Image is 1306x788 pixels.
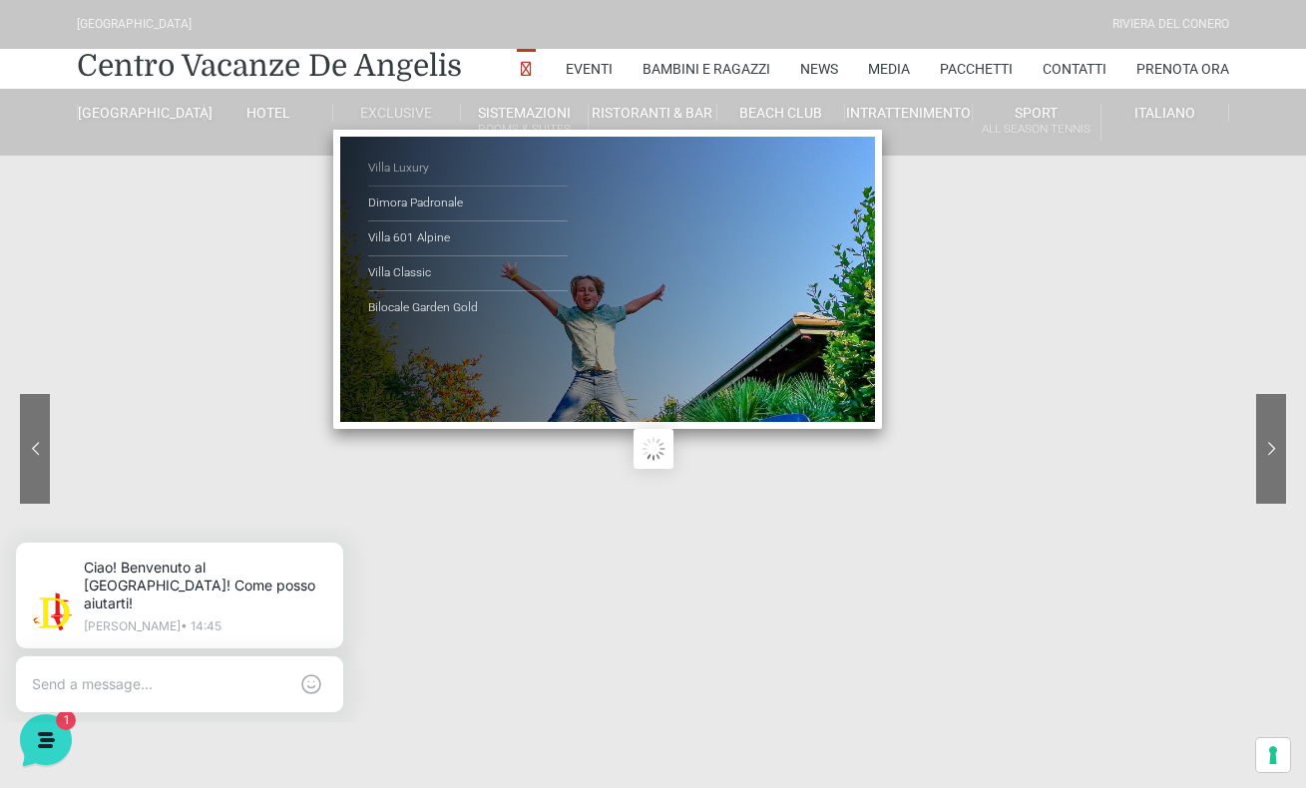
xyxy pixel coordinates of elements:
[96,40,339,94] p: Ciao! Benvenuto al [GEOGRAPHIC_DATA]! Come posso aiutarti!
[566,49,613,89] a: Eventi
[1136,49,1229,89] a: Prenota Ora
[144,295,279,311] span: Start a Conversation
[309,632,335,650] p: Help
[60,632,94,650] p: Home
[368,291,568,325] a: Bilocale Garden Gold
[589,104,716,122] a: Ristoranti & Bar
[139,604,261,650] button: 1Messages
[461,120,588,139] small: Rooms & Suites
[77,104,205,122] a: [GEOGRAPHIC_DATA]
[1256,738,1290,772] button: Le tue preferenze relative al consenso per le tecnologie di tracciamento
[347,247,367,267] span: 1
[77,46,462,86] a: Centro Vacanze De Angelis
[973,104,1100,141] a: SportAll Season Tennis
[1043,49,1106,89] a: Contatti
[16,120,335,160] p: La nostra missione è rendere la tua esperienza straordinaria!
[32,192,162,207] span: Your Conversations
[45,406,326,426] input: Search for an Article...
[248,363,367,379] a: Open Help Center
[205,104,332,122] a: Hotel
[172,632,228,650] p: Messages
[368,256,568,291] a: Villa Classic
[1134,105,1195,121] span: Italiano
[44,74,84,114] img: light
[717,104,845,122] a: Beach Club
[1112,15,1229,34] div: Riviera Del Conero
[96,102,339,114] p: [PERSON_NAME] • 14:45
[322,192,367,207] a: See all
[643,49,770,89] a: Bambini e Ragazzi
[200,602,214,616] span: 1
[368,187,568,221] a: Dimora Padronale
[368,152,568,187] a: Villa Luxury
[1101,104,1229,122] a: Italiano
[940,49,1013,89] a: Pacchetti
[24,215,375,275] a: [PERSON_NAME]Ciao! Benvenuto al [GEOGRAPHIC_DATA]! Come posso aiutarti!now1
[845,104,973,122] a: Intrattenimento
[461,104,589,141] a: SistemazioniRooms & Suites
[260,604,383,650] button: Help
[973,120,1099,139] small: All Season Tennis
[16,16,335,112] h2: Hello from [GEOGRAPHIC_DATA] 👋
[32,225,72,265] img: light
[32,283,367,323] button: Start a Conversation
[77,15,192,34] div: [GEOGRAPHIC_DATA]
[84,247,331,267] p: Ciao! Benvenuto al [GEOGRAPHIC_DATA]! Come posso aiutarti!
[32,363,136,379] span: Find an Answer
[800,49,838,89] a: News
[868,49,910,89] a: Media
[343,223,367,241] p: now
[84,223,331,243] span: [PERSON_NAME]
[16,604,139,650] button: Home
[333,104,461,122] a: Exclusive
[368,221,568,256] a: Villa 601 Alpine
[16,710,76,770] iframe: Customerly Messenger Launcher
